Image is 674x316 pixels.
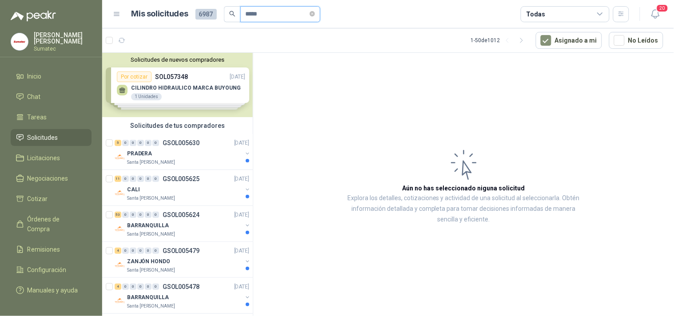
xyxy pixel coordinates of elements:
span: Licitaciones [28,153,60,163]
p: [DATE] [234,211,249,219]
a: Solicitudes [11,129,92,146]
div: 0 [122,284,129,290]
a: Chat [11,88,92,105]
button: Asignado a mi [536,32,602,49]
p: GSOL005624 [163,212,199,218]
p: GSOL005478 [163,284,199,290]
p: GSOL005625 [163,176,199,182]
span: close-circle [310,11,315,16]
div: 0 [145,284,152,290]
div: 0 [152,176,159,182]
button: 20 [647,6,663,22]
span: Tareas [28,112,47,122]
div: 53 [115,212,121,218]
p: CALI [127,186,140,194]
div: 0 [137,284,144,290]
div: 0 [137,248,144,254]
a: Negociaciones [11,170,92,187]
div: 0 [152,284,159,290]
img: Company Logo [115,188,125,198]
div: 0 [122,140,129,146]
span: Chat [28,92,41,102]
div: 0 [137,176,144,182]
p: Sumatec [34,46,92,51]
div: 0 [152,212,159,218]
p: Santa [PERSON_NAME] [127,303,175,310]
div: 0 [145,176,152,182]
a: 53 0 0 0 0 0 GSOL005624[DATE] Company LogoBARRANQUILLASanta [PERSON_NAME] [115,209,251,238]
p: ZANJÓN HONDO [127,257,170,266]
a: 4 0 0 0 0 0 GSOL005478[DATE] Company LogoBARRANQUILLASanta [PERSON_NAME] [115,281,251,310]
p: Santa [PERSON_NAME] [127,195,175,202]
a: 11 0 0 0 0 0 GSOL005625[DATE] Company LogoCALISanta [PERSON_NAME] [115,174,251,202]
div: Todas [526,9,545,19]
p: Santa [PERSON_NAME] [127,267,175,274]
img: Company Logo [115,224,125,234]
button: Solicitudes de nuevos compradores [106,56,249,63]
div: Solicitudes de nuevos compradoresPor cotizarSOL057348[DATE] CILINDRO HIDRAULICO MARCA BUYOUNG1 Un... [102,53,253,117]
img: Company Logo [11,33,28,50]
p: BARRANQUILLA [127,293,169,302]
span: Manuales y ayuda [28,285,78,295]
a: 4 0 0 0 0 0 GSOL005479[DATE] Company LogoZANJÓN HONDOSanta [PERSON_NAME] [115,245,251,274]
div: 0 [152,140,159,146]
p: [PERSON_NAME] [PERSON_NAME] [34,32,92,44]
div: 0 [130,212,136,218]
button: No Leídos [609,32,663,49]
div: 0 [122,248,129,254]
div: 0 [130,248,136,254]
span: Cotizar [28,194,48,204]
span: Solicitudes [28,133,58,142]
h3: Aún no has seleccionado niguna solicitud [403,183,525,193]
div: 4 [115,284,121,290]
div: 0 [137,140,144,146]
div: 0 [137,212,144,218]
div: Solicitudes de tus compradores [102,117,253,134]
span: 20 [656,4,669,12]
span: search [229,11,235,17]
p: [DATE] [234,175,249,183]
a: Licitaciones [11,150,92,166]
span: Remisiones [28,245,60,254]
a: Manuales y ayuda [11,282,92,299]
img: Company Logo [115,260,125,270]
p: GSOL005479 [163,248,199,254]
div: 0 [130,140,136,146]
img: Company Logo [115,152,125,162]
a: Configuración [11,261,92,278]
p: GSOL005630 [163,140,199,146]
span: Inicio [28,71,42,81]
a: Cotizar [11,190,92,207]
a: Tareas [11,109,92,126]
p: BARRANQUILLA [127,221,169,230]
div: 1 - 50 de 1012 [471,33,529,47]
div: 0 [145,248,152,254]
span: Negociaciones [28,174,68,183]
p: [DATE] [234,283,249,291]
div: 0 [152,248,159,254]
div: 5 [115,140,121,146]
img: Company Logo [115,296,125,306]
div: 0 [122,176,129,182]
span: Configuración [28,265,67,275]
a: 5 0 0 0 0 0 GSOL005630[DATE] Company LogoPRADERASanta [PERSON_NAME] [115,138,251,166]
p: Santa [PERSON_NAME] [127,231,175,238]
p: [DATE] [234,139,249,147]
div: 11 [115,176,121,182]
a: Órdenes de Compra [11,211,92,237]
p: Santa [PERSON_NAME] [127,159,175,166]
h1: Mis solicitudes [132,8,188,20]
div: 0 [130,176,136,182]
span: 6987 [195,9,217,20]
a: Inicio [11,68,92,85]
p: Explora los detalles, cotizaciones y actividad de una solicitud al seleccionarla. Obtén informaci... [342,193,585,225]
a: Remisiones [11,241,92,258]
div: 0 [130,284,136,290]
div: 0 [145,140,152,146]
div: 0 [145,212,152,218]
span: Órdenes de Compra [28,214,83,234]
div: 0 [122,212,129,218]
span: close-circle [310,10,315,18]
img: Logo peakr [11,11,56,21]
div: 4 [115,248,121,254]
